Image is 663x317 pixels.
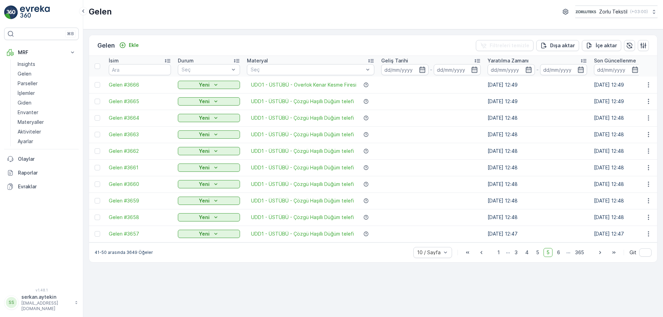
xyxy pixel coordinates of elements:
a: Gelen #3664 [109,115,171,121]
a: UDD1 - ÜSTÜBÜ - Çözgü Haşıllı Düğüm telefi [251,98,354,105]
td: [DATE] 12:48 [484,110,590,126]
span: 1 [494,248,503,257]
span: UDD1 - ÜSTÜBÜ - Çözgü Haşıllı Düğüm telefi [251,214,354,221]
p: Yeni [199,98,210,105]
td: [DATE] 12:49 [484,93,590,110]
p: Yeni [199,214,210,221]
a: Gelen [15,69,79,79]
p: Materyaller [18,119,44,126]
input: dd/mm/yyyy [381,64,429,75]
input: Ara [109,64,171,75]
a: Parseller [15,79,79,88]
p: Geliş Tarihi [381,57,408,64]
span: 365 [572,248,587,257]
button: Yeni [178,81,240,89]
p: Gelen [89,6,112,17]
a: Ayarlar [15,137,79,146]
img: 6-1-9-3_wQBzyll.png [575,8,596,16]
input: dd/mm/yyyy [540,64,587,75]
p: Seç [182,66,229,73]
p: Yaratılma Zamanı [488,57,529,64]
p: Son Güncellenme [594,57,636,64]
span: 4 [522,248,532,257]
p: ... [566,248,570,257]
span: Gelen #3660 [109,181,171,188]
p: Yeni [199,230,210,237]
td: [DATE] 12:48 [484,176,590,192]
span: 5 [533,248,542,257]
button: Yeni [178,197,240,205]
p: Raporlar [18,169,76,176]
a: Insights [15,59,79,69]
td: [DATE] 12:48 [484,126,590,143]
p: Yeni [199,197,210,204]
a: Evraklar [4,180,79,194]
p: ( +03:00 ) [630,9,648,14]
span: Gelen #3658 [109,214,171,221]
button: Filtreleri temizle [476,40,534,51]
button: Yeni [178,97,240,106]
a: Aktiviteler [15,127,79,137]
p: İçe aktar [596,42,617,49]
a: Gelen #3666 [109,81,171,88]
p: Giden [18,99,31,106]
div: SS [6,297,17,308]
p: [EMAIL_ADDRESS][DOMAIN_NAME] [21,300,71,311]
a: UDD1 - ÜSTÜBÜ - Çözgü Haşıllı Düğüm telefi [251,115,354,121]
td: [DATE] 12:48 [484,159,590,176]
a: Raporlar [4,166,79,180]
span: UDD1 - ÜSTÜBÜ - Çözgü Haşıllı Düğüm telefi [251,181,354,188]
a: Gelen #3657 [109,230,171,237]
a: Materyaller [15,117,79,127]
button: İçe aktar [582,40,621,51]
p: Yeni [199,148,210,155]
p: Evraklar [18,183,76,190]
button: Zorlu Tekstil(+03:00) [575,6,657,18]
a: Olaylar [4,152,79,166]
a: UDD1 - ÜSTÜBÜ - Çözgü Haşıllı Düğüm telefi [251,164,354,171]
td: [DATE] 12:48 [484,192,590,209]
input: dd/mm/yyyy [594,64,641,75]
span: UDD1 - ÜSTÜBÜ - Çözgü Haşıllı Düğüm telefi [251,131,354,138]
button: Dışa aktar [536,40,579,51]
a: Gelen #3663 [109,131,171,138]
button: MRF [4,46,79,59]
img: logo_light-DOdMpM7g.png [20,6,50,19]
button: Yeni [178,180,240,188]
div: Toggle Row Selected [95,148,100,154]
button: Yeni [178,147,240,155]
span: Gelen #3665 [109,98,171,105]
a: İşlemler [15,88,79,98]
p: Insights [18,61,35,68]
p: Durum [178,57,194,64]
p: Seç [251,66,364,73]
span: Gelen #3659 [109,197,171,204]
a: Envanter [15,108,79,117]
td: [DATE] 12:47 [484,226,590,242]
button: Yeni [178,164,240,172]
button: Ekle [116,41,142,49]
span: 3 [511,248,521,257]
div: Toggle Row Selected [95,231,100,237]
div: Toggle Row Selected [95,132,100,137]
div: Toggle Row Selected [95,198,100,204]
p: Yeni [199,115,210,121]
span: Gelen #3661 [109,164,171,171]
input: dd/mm/yyyy [434,64,481,75]
td: [DATE] 12:49 [484,77,590,93]
div: Toggle Row Selected [95,181,100,187]
p: Yeni [199,81,210,88]
span: UDD1 - ÜSTÜBÜ - Çözgü Haşıllı Düğüm telefi [251,230,354,237]
p: Envanter [18,109,38,116]
p: Ekle [129,42,139,49]
p: İsim [109,57,119,64]
a: UDD1 - ÜSTÜBÜ - Çözgü Haşıllı Düğüm telefi [251,148,354,155]
p: ⌘B [67,31,74,37]
p: Zorlu Tekstil [599,8,627,15]
p: - [536,66,539,74]
span: 6 [554,248,563,257]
